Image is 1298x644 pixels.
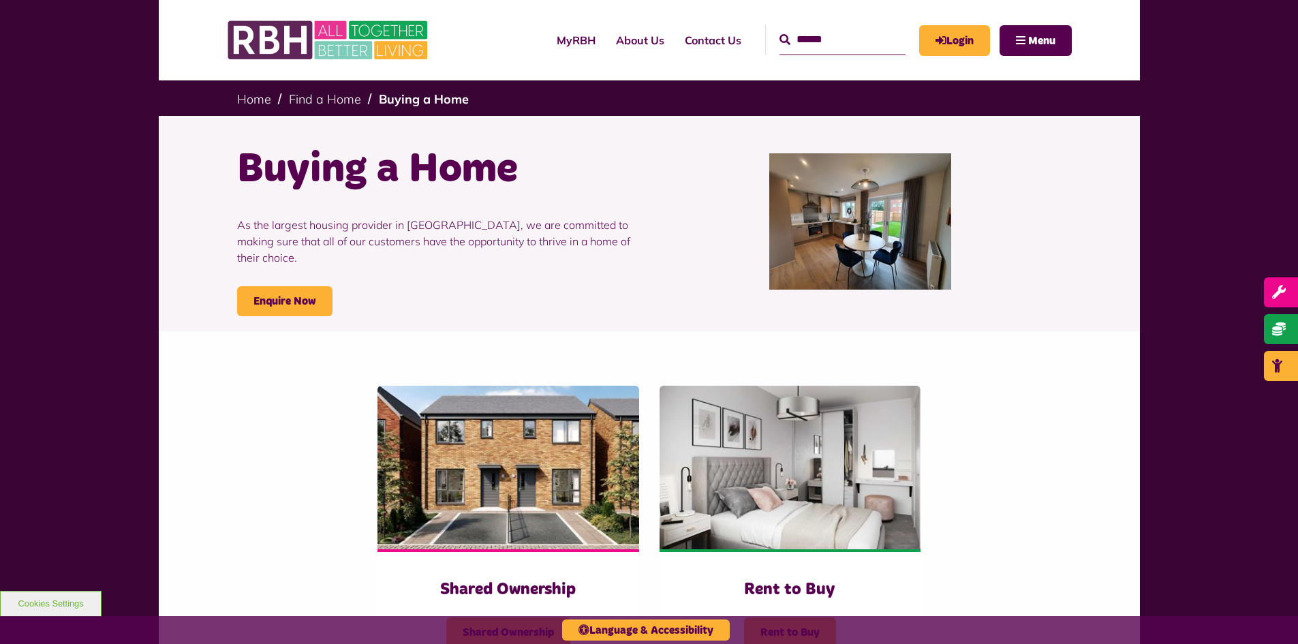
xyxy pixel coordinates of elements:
[1028,35,1055,46] span: Menu
[660,386,921,549] img: Bedroom Cottons
[289,91,361,107] a: Find a Home
[606,22,675,59] a: About Us
[237,91,271,107] a: Home
[687,579,893,600] h3: Rent to Buy
[562,619,730,641] button: Language & Accessibility
[919,25,990,56] a: MyRBH
[377,386,638,549] img: Cottons Resized
[405,579,611,600] h3: Shared Ownership
[769,153,951,290] img: 20200821 165920 Cottons Resized
[227,14,431,67] img: RBH
[1237,583,1298,644] iframe: Netcall Web Assistant for live chat
[237,196,639,286] p: As the largest housing provider in [GEOGRAPHIC_DATA], we are committed to making sure that all of...
[546,22,606,59] a: MyRBH
[379,91,469,107] a: Buying a Home
[1000,25,1072,56] button: Navigation
[675,22,752,59] a: Contact Us
[237,286,333,316] a: Enquire Now
[237,143,639,196] h1: Buying a Home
